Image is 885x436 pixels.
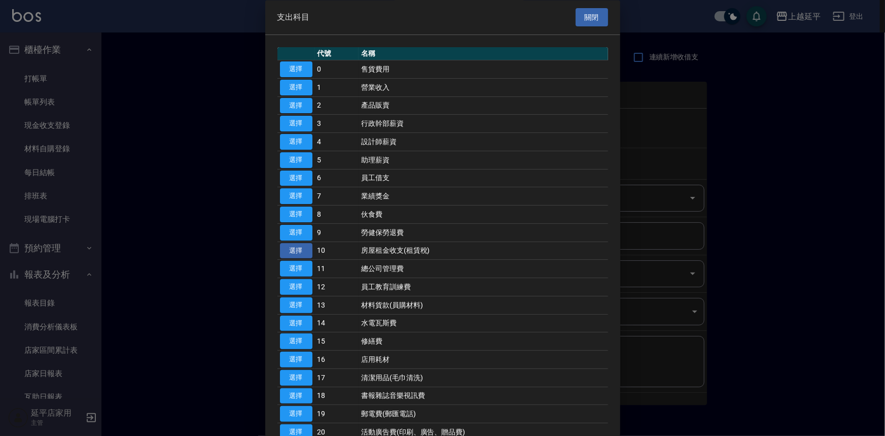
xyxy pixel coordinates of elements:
[359,224,608,242] td: 勞健保勞退費
[359,315,608,333] td: 水電瓦斯費
[359,296,608,315] td: 材料貨款(員購材料)
[315,315,359,333] td: 14
[280,388,312,404] button: 選擇
[315,278,359,296] td: 12
[315,369,359,387] td: 17
[315,151,359,170] td: 5
[359,79,608,97] td: 營業收入
[359,115,608,133] td: 行政幹部薪資
[280,225,312,241] button: 選擇
[359,97,608,115] td: 產品販賣
[315,187,359,206] td: 7
[280,297,312,313] button: 選擇
[315,224,359,242] td: 9
[359,405,608,423] td: 郵電費(郵匯電話)
[315,60,359,79] td: 0
[280,352,312,368] button: 選擇
[280,135,312,150] button: 選擇
[359,170,608,188] td: 員工借支
[315,387,359,406] td: 18
[359,332,608,351] td: 修繕費
[280,171,312,186] button: 選擇
[280,407,312,422] button: 選擇
[315,206,359,224] td: 8
[315,48,359,61] th: 代號
[280,316,312,331] button: 選擇
[315,351,359,369] td: 16
[576,8,608,27] button: 關閉
[280,207,312,223] button: 選擇
[359,133,608,151] td: 設計師薪資
[359,151,608,170] td: 助理薪資
[280,80,312,95] button: 選擇
[277,12,310,22] span: 支出科目
[359,60,608,79] td: 售貨費用
[315,97,359,115] td: 2
[359,242,608,260] td: 房屋租金收支(租賃稅)
[315,242,359,260] td: 10
[359,387,608,406] td: 書報雜誌音樂視訊費
[280,370,312,386] button: 選擇
[280,152,312,168] button: 選擇
[359,48,608,61] th: 名稱
[359,351,608,369] td: 店用耗材
[280,334,312,350] button: 選擇
[315,260,359,278] td: 11
[280,98,312,114] button: 選擇
[280,243,312,259] button: 選擇
[359,278,608,296] td: 員工教育訓練費
[280,261,312,277] button: 選擇
[315,79,359,97] td: 1
[359,260,608,278] td: 總公司管理費
[359,187,608,206] td: 業績獎金
[359,206,608,224] td: 伙食費
[280,62,312,78] button: 選擇
[359,369,608,387] td: 清潔用品(毛巾清洗)
[315,170,359,188] td: 6
[315,405,359,423] td: 19
[280,116,312,132] button: 選擇
[315,133,359,151] td: 4
[315,332,359,351] td: 15
[315,296,359,315] td: 13
[280,280,312,295] button: 選擇
[280,189,312,205] button: 選擇
[315,115,359,133] td: 3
